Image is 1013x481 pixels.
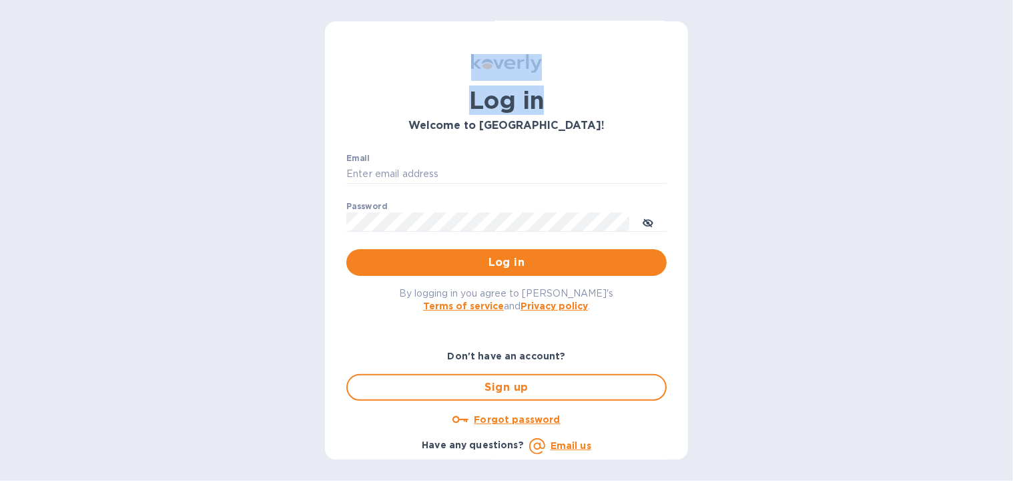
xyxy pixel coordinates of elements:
button: Sign up [346,374,667,401]
span: Sign up [358,379,655,395]
span: Log in [357,255,656,271]
span: By logging in you agree to [PERSON_NAME]'s and . [400,288,614,311]
label: Password [346,202,387,210]
label: Email [346,154,370,162]
a: Email us [551,440,591,451]
a: Privacy policy [521,301,588,311]
input: Enter email address [346,164,667,184]
b: Have any questions? [422,440,524,450]
h1: Log in [346,86,667,114]
button: toggle password visibility [635,208,661,235]
a: Terms of service [423,301,504,311]
u: Forgot password [474,414,560,425]
b: Don't have an account? [448,351,566,361]
img: Koverly [471,54,542,73]
h3: Welcome to [GEOGRAPHIC_DATA]! [346,120,667,132]
button: Log in [346,249,667,276]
